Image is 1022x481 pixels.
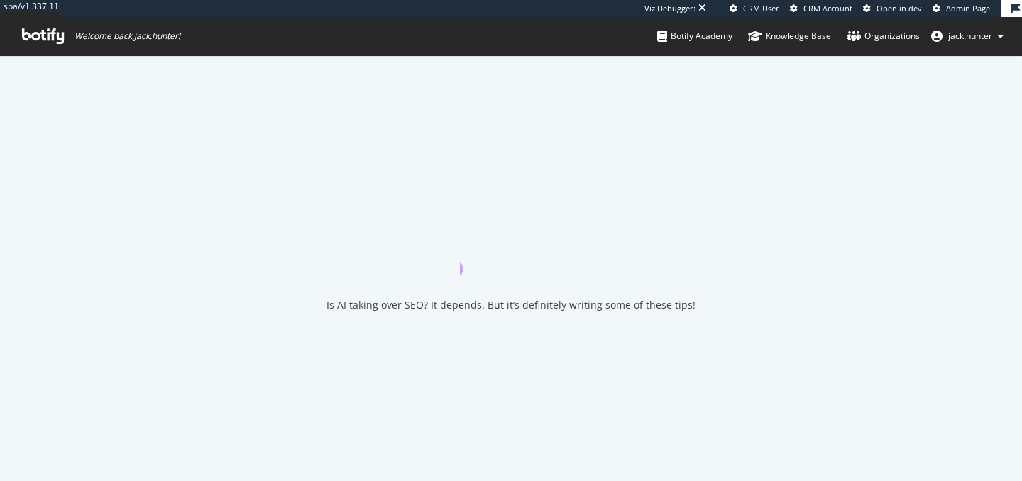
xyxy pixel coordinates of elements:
[790,3,852,14] a: CRM Account
[326,298,696,312] div: Is AI taking over SEO? It depends. But it’s definitely writing some of these tips!
[730,3,779,14] a: CRM User
[657,29,732,43] div: Botify Academy
[877,3,922,13] span: Open in dev
[847,17,920,55] a: Organizations
[748,17,831,55] a: Knowledge Base
[948,30,992,42] span: jack.hunter
[460,224,562,275] div: animation
[644,3,696,14] div: Viz Debugger:
[803,3,852,13] span: CRM Account
[748,29,831,43] div: Knowledge Base
[657,17,732,55] a: Botify Academy
[920,25,1015,48] button: jack.hunter
[743,3,779,13] span: CRM User
[863,3,922,14] a: Open in dev
[946,3,990,13] span: Admin Page
[933,3,990,14] a: Admin Page
[847,29,920,43] div: Organizations
[75,31,180,42] span: Welcome back, jack.hunter !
